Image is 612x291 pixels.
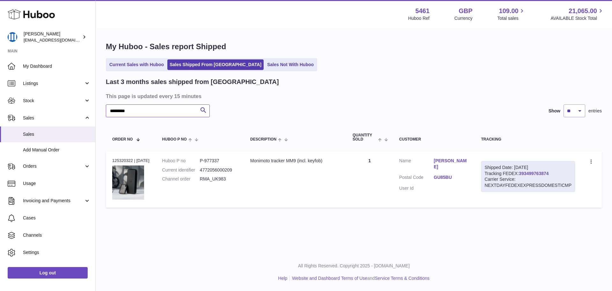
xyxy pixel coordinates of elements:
[459,7,472,15] strong: GBP
[278,276,288,281] a: Help
[499,7,518,15] span: 109.00
[23,63,91,69] span: My Dashboard
[408,15,430,21] div: Huboo Ref
[23,147,91,153] span: Add Manual Order
[434,158,468,170] a: [PERSON_NAME]
[290,275,429,281] li: and
[112,137,133,142] span: Order No
[8,32,17,42] img: oksana@monimoto.com
[549,108,560,114] label: Show
[167,59,264,70] a: Sales Shipped From [GEOGRAPHIC_DATA]
[550,7,604,21] a: 21,065.00 AVAILABLE Stock Total
[101,263,607,269] p: All Rights Reserved. Copyright 2025 - [DOMAIN_NAME]
[23,131,91,137] span: Sales
[399,185,433,191] dt: User Id
[265,59,316,70] a: Sales Not With Huboo
[106,42,602,52] h1: My Huboo - Sales report Shipped
[23,180,91,187] span: Usage
[106,78,279,86] h2: Last 3 months sales shipped from [GEOGRAPHIC_DATA]
[112,158,149,164] div: 125320322 | [DATE]
[23,198,84,204] span: Invoicing and Payments
[399,174,433,182] dt: Postal Code
[162,176,200,182] dt: Channel order
[200,176,237,182] dd: RMA_UK983
[399,137,468,142] div: Customer
[346,151,393,208] td: 1
[434,174,468,180] a: GU85BU
[250,158,340,164] div: Monimoto tracker MM9 (incl. keyfob)
[200,158,237,164] dd: P-977337
[24,37,94,42] span: [EMAIL_ADDRESS][DOMAIN_NAME]
[481,161,575,192] div: Tracking FEDEX:
[569,7,597,15] span: 21,065.00
[23,215,91,221] span: Cases
[23,115,84,121] span: Sales
[455,15,473,21] div: Currency
[484,165,572,171] div: Shipped Date: [DATE]
[24,31,81,43] div: [PERSON_NAME]
[23,232,91,238] span: Channels
[484,176,572,188] div: Carrier Service: NEXTDAYFEDEXEXPRESSDOMESTICMP
[481,137,575,142] div: Tracking
[353,133,376,142] span: Quantity Sold
[23,98,84,104] span: Stock
[292,276,367,281] a: Website and Dashboard Terms of Use
[162,137,187,142] span: Huboo P no
[112,165,144,200] img: 1712818038.jpg
[107,59,166,70] a: Current Sales with Huboo
[519,171,549,176] a: 393499763874
[106,93,600,100] h3: This page is updated every 15 minutes
[497,7,526,21] a: 109.00 Total sales
[415,7,430,15] strong: 5461
[162,158,200,164] dt: Huboo P no
[200,167,237,173] dd: 4772056000209
[23,249,91,256] span: Settings
[497,15,526,21] span: Total sales
[8,267,88,279] a: Log out
[23,80,84,87] span: Listings
[399,158,433,172] dt: Name
[588,108,602,114] span: entries
[375,276,430,281] a: Service Terms & Conditions
[250,137,276,142] span: Description
[162,167,200,173] dt: Current identifier
[23,163,84,169] span: Orders
[550,15,604,21] span: AVAILABLE Stock Total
